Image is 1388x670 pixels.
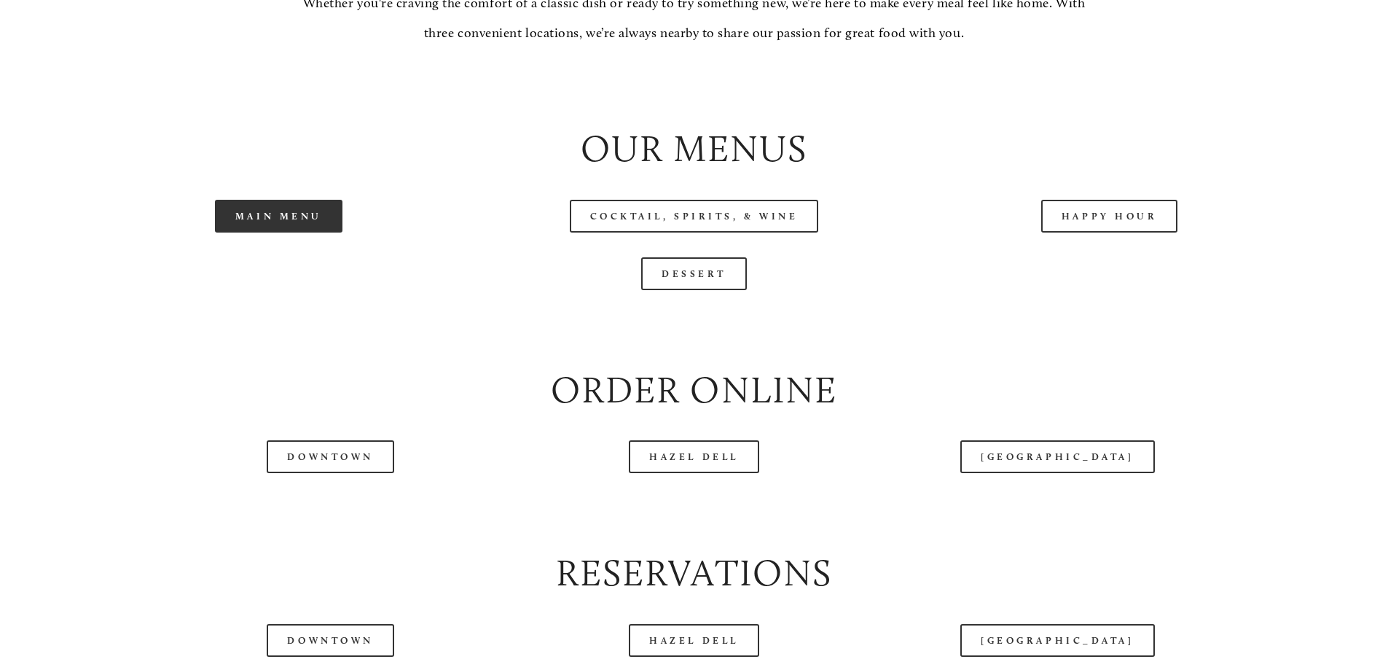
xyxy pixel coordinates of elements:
a: Hazel Dell [629,440,759,473]
a: Happy Hour [1041,200,1178,233]
a: Dessert [641,257,747,290]
a: Main Menu [215,200,342,233]
a: Downtown [267,440,393,473]
h2: Our Menus [83,123,1304,175]
h2: Reservations [83,548,1304,599]
a: Cocktail, Spirits, & Wine [570,200,819,233]
h2: Order Online [83,365,1304,416]
a: Hazel Dell [629,624,759,657]
a: [GEOGRAPHIC_DATA] [960,624,1154,657]
a: Downtown [267,624,393,657]
a: [GEOGRAPHIC_DATA] [960,440,1154,473]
